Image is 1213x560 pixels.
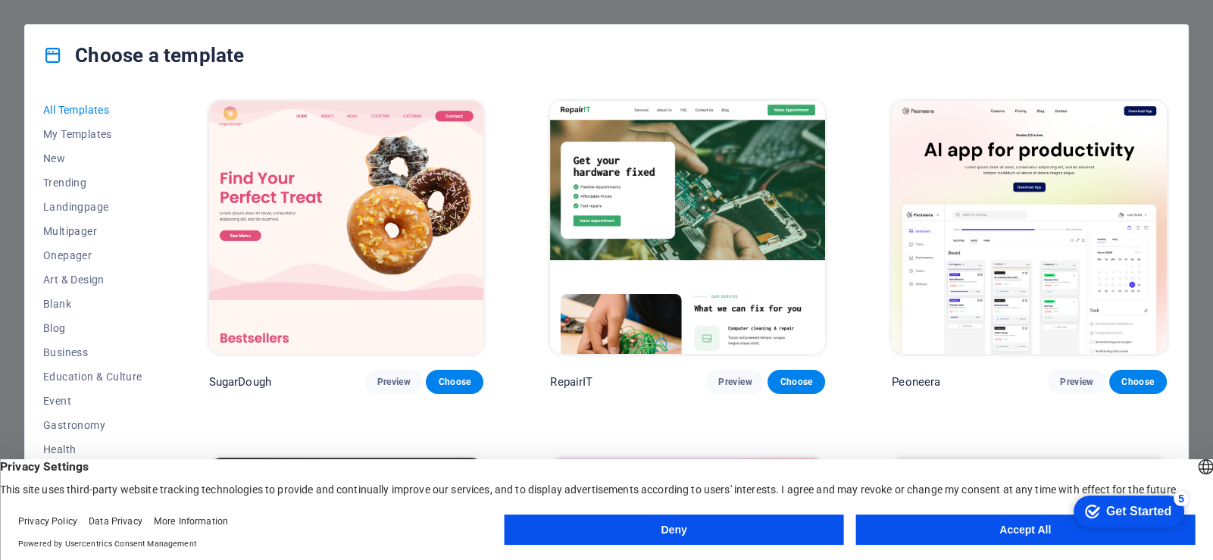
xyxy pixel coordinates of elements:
[43,267,142,292] button: Art & Design
[43,389,142,413] button: Event
[43,43,244,67] h4: Choose a template
[1109,370,1167,394] button: Choose
[43,316,142,340] button: Blog
[43,219,142,243] button: Multipager
[43,443,142,455] span: Health
[426,370,483,394] button: Choose
[43,371,142,383] span: Education & Culture
[12,8,123,39] div: Get Started 5 items remaining, 0% complete
[112,3,127,18] div: 5
[1060,376,1093,388] span: Preview
[43,322,142,334] span: Blog
[43,437,142,461] button: Health
[892,101,1167,354] img: Peoneera
[43,146,142,171] button: New
[209,101,484,354] img: SugarDough
[43,292,142,316] button: Blank
[43,195,142,219] button: Landingpage
[1121,376,1155,388] span: Choose
[768,370,825,394] button: Choose
[43,395,142,407] span: Event
[43,340,142,364] button: Business
[892,374,940,389] p: Peoneera
[550,374,592,389] p: RepairIT
[43,249,142,261] span: Onepager
[718,376,752,388] span: Preview
[43,298,142,310] span: Blank
[209,374,271,389] p: SugarDough
[43,364,142,389] button: Education & Culture
[43,171,142,195] button: Trending
[43,413,142,437] button: Gastronomy
[43,152,142,164] span: New
[45,17,110,30] div: Get Started
[550,101,825,354] img: RepairIT
[43,225,142,237] span: Multipager
[43,177,142,189] span: Trending
[706,370,764,394] button: Preview
[377,376,411,388] span: Preview
[43,419,142,431] span: Gastronomy
[43,201,142,213] span: Landingpage
[43,122,142,146] button: My Templates
[1048,370,1105,394] button: Preview
[365,370,423,394] button: Preview
[780,376,813,388] span: Choose
[43,98,142,122] button: All Templates
[43,274,142,286] span: Art & Design
[43,243,142,267] button: Onepager
[43,128,142,140] span: My Templates
[43,104,142,116] span: All Templates
[43,346,142,358] span: Business
[438,376,471,388] span: Choose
